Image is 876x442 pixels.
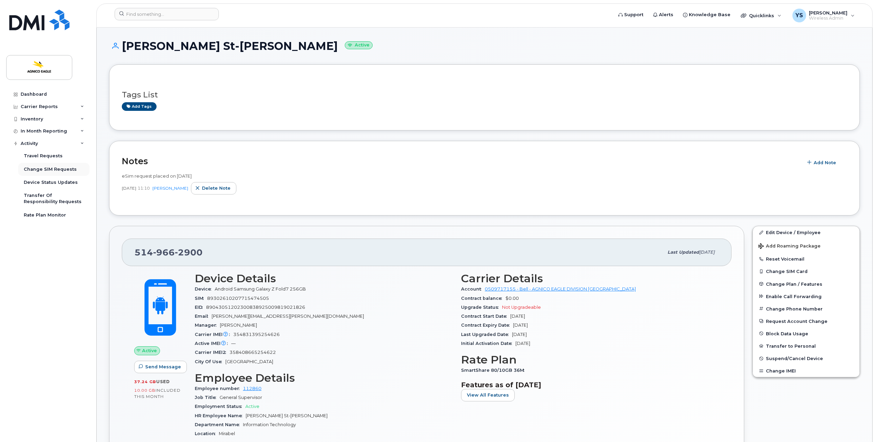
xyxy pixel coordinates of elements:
span: included this month [134,388,181,399]
span: [PERSON_NAME][EMAIL_ADDRESS][PERSON_NAME][DOMAIN_NAME] [212,314,364,319]
span: City Of Use [195,359,225,364]
span: SmartShare 80/10GB 36M [461,368,528,373]
span: used [156,379,170,384]
span: Delete note [202,185,231,191]
button: Change SIM Card [753,265,859,277]
button: Add Roaming Package [753,239,859,253]
span: Employment Status [195,404,245,409]
button: Send Message [134,361,187,373]
h3: Features as of [DATE] [461,381,719,389]
span: $0.00 [505,296,519,301]
span: Last Upgraded Date [461,332,512,337]
span: 358408665254622 [229,350,276,355]
button: Suspend/Cancel Device [753,352,859,365]
span: Manager [195,323,220,328]
button: View All Features [461,389,515,401]
span: General Supervisor [220,395,262,400]
span: [DATE] [510,314,525,319]
a: 0509717155 - Bell - AGNICO EAGLE DIVISION [GEOGRAPHIC_DATA] [485,286,636,292]
span: Active [245,404,259,409]
a: 112860 [243,386,261,391]
h3: Rate Plan [461,354,719,366]
span: Suspend/Cancel Device [766,356,823,361]
span: HR Employee Name [195,413,246,418]
span: Initial Activation Date [461,341,515,346]
span: Department Name [195,422,243,427]
span: Contract Expiry Date [461,323,513,328]
span: Send Message [145,364,181,370]
a: Edit Device / Employee [753,226,859,239]
button: Request Account Change [753,315,859,327]
button: Add Note [803,156,842,169]
button: Change Plan / Features [753,278,859,290]
span: 10.00 GB [134,388,156,393]
button: Delete note [191,182,236,194]
span: Active [142,347,157,354]
span: [DATE] [122,185,136,191]
span: EID [195,305,206,310]
span: Information Technology [243,422,296,427]
span: [DATE] [515,341,530,346]
h2: Notes [122,156,799,166]
button: Reset Voicemail [753,253,859,265]
span: Add Roaming Package [758,243,821,250]
span: 11:10 [138,185,150,191]
h1: [PERSON_NAME] St-[PERSON_NAME] [109,40,860,52]
span: 37.24 GB [134,379,156,384]
span: Location [195,431,219,436]
span: Not Upgradeable [502,305,541,310]
span: Contract balance [461,296,505,301]
span: Device [195,286,215,292]
span: Carrier IMEI2 [195,350,229,355]
h3: Carrier Details [461,272,719,285]
button: Transfer to Personal [753,340,859,352]
span: 966 [153,247,175,257]
a: Add tags [122,102,157,111]
span: View All Features [467,392,509,398]
span: Job Title [195,395,220,400]
span: Email [195,314,212,319]
span: Add Note [814,159,836,166]
span: 2900 [175,247,203,257]
span: — [231,341,236,346]
h3: Device Details [195,272,453,285]
span: Active IMEI [195,341,231,346]
span: 514 [135,247,203,257]
span: 89043051202300838925009819021826 [206,305,305,310]
span: [PERSON_NAME] St-[PERSON_NAME] [246,413,328,418]
span: Carrier IMEI [195,332,233,337]
span: 354831395254626 [233,332,280,337]
button: Block Data Usage [753,327,859,340]
span: [PERSON_NAME] [220,323,257,328]
button: Change Phone Number [753,303,859,315]
span: Mirabel [219,431,235,436]
span: Last updated [667,250,699,255]
span: Account [461,286,485,292]
button: Enable Call Forwarding [753,290,859,303]
span: Enable Call Forwarding [766,294,822,299]
h3: Tags List [122,91,847,99]
span: Change Plan / Features [766,281,822,286]
span: Employee number [195,386,243,391]
span: [GEOGRAPHIC_DATA] [225,359,273,364]
span: 89302610207715474505 [207,296,269,301]
span: Upgrade Status [461,305,502,310]
span: Android Samsung Galaxy Z Fold7 256GB [215,286,306,292]
span: SIM [195,296,207,301]
span: [DATE] [512,332,527,337]
h3: Employee Details [195,372,453,384]
button: Change IMEI [753,365,859,377]
span: [DATE] [699,250,715,255]
a: [PERSON_NAME] [152,186,188,191]
span: [DATE] [513,323,528,328]
span: eSim request placed on [DATE] [122,173,192,179]
small: Active [345,41,373,49]
span: Contract Start Date [461,314,510,319]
